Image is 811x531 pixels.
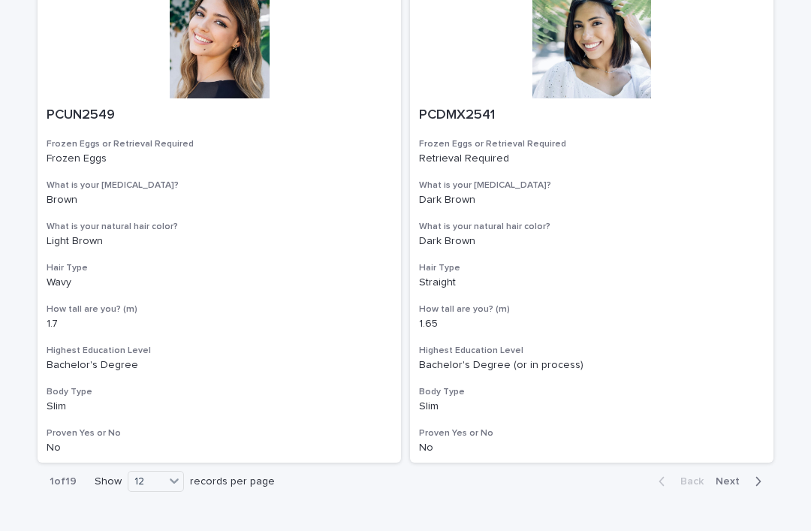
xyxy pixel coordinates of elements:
p: 1.7 [47,318,392,330]
h3: Proven Yes or No [419,427,764,439]
p: Retrieval Required [419,152,764,165]
span: Next [716,476,749,487]
h3: Frozen Eggs or Retrieval Required [419,138,764,150]
p: Show [95,475,122,488]
h3: Body Type [419,386,764,398]
p: PCUN2549 [47,107,392,124]
h3: How tall are you? (m) [419,303,764,315]
p: Dark Brown [419,235,764,248]
p: Light Brown [47,235,392,248]
h3: Body Type [47,386,392,398]
p: Wavy [47,276,392,289]
h3: What is your [MEDICAL_DATA]? [419,180,764,192]
p: No [47,442,392,454]
h3: Hair Type [47,262,392,274]
span: Back [671,476,704,487]
p: Slim [419,400,764,413]
p: Frozen Eggs [47,152,392,165]
p: Bachelor's Degree [47,359,392,372]
h3: Frozen Eggs or Retrieval Required [47,138,392,150]
button: Next [710,475,773,488]
p: Straight [419,276,764,289]
h3: Hair Type [419,262,764,274]
p: Bachelor's Degree (or in process) [419,359,764,372]
h3: What is your natural hair color? [47,221,392,233]
p: 1.65 [419,318,764,330]
p: 1 of 19 [38,463,89,500]
p: PCDMX2541 [419,107,764,124]
p: Brown [47,194,392,207]
h3: Highest Education Level [419,345,764,357]
p: records per page [190,475,275,488]
div: 12 [128,474,164,490]
p: No [419,442,764,454]
h3: Highest Education Level [47,345,392,357]
h3: Proven Yes or No [47,427,392,439]
h3: How tall are you? (m) [47,303,392,315]
p: Dark Brown [419,194,764,207]
p: Slim [47,400,392,413]
h3: What is your natural hair color? [419,221,764,233]
button: Back [647,475,710,488]
h3: What is your [MEDICAL_DATA]? [47,180,392,192]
